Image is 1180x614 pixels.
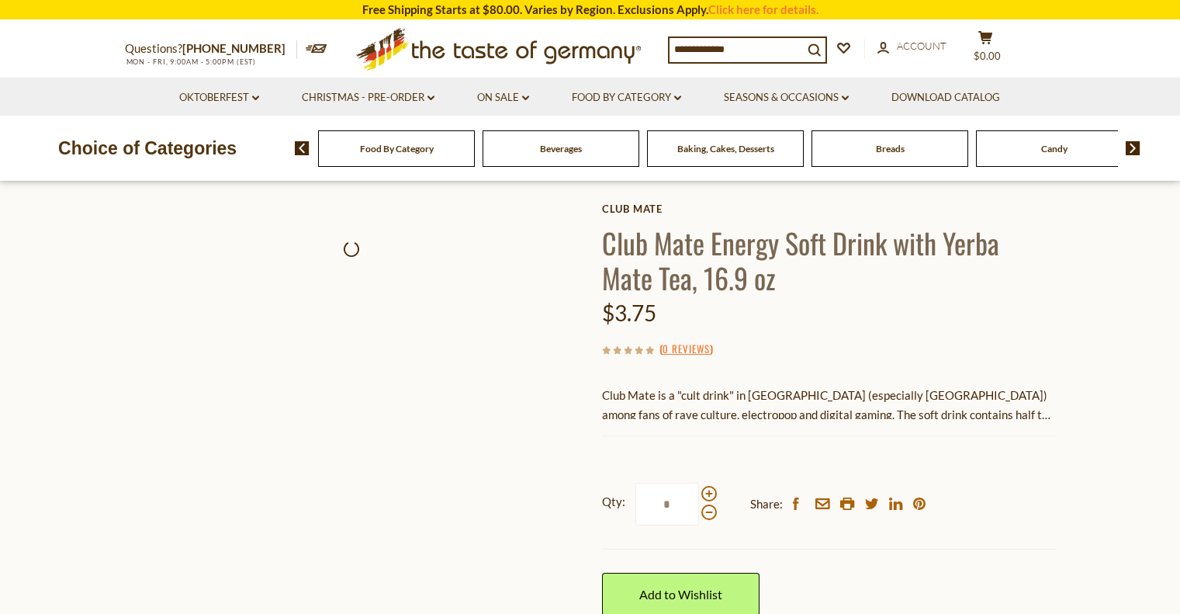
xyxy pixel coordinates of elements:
span: ( ) [659,341,713,356]
span: $3.75 [602,300,656,326]
a: Candy [1041,143,1068,154]
a: Food By Category [572,89,681,106]
a: Breads [876,143,905,154]
a: On Sale [477,89,529,106]
a: Seasons & Occasions [724,89,849,106]
a: Account [877,38,946,55]
a: Club Mate [602,203,1056,215]
img: previous arrow [295,141,310,155]
h1: Club Mate Energy Soft Drink with Yerba Mate Tea, 16.9 oz [602,225,1056,295]
a: Food By Category [360,143,434,154]
a: Baking, Cakes, Desserts [677,143,774,154]
span: Account [897,40,946,52]
span: MON - FRI, 9:00AM - 5:00PM (EST) [125,57,257,66]
a: Click here for details. [708,2,818,16]
p: Club Mate is a "cult drink" in [GEOGRAPHIC_DATA] (especially [GEOGRAPHIC_DATA]) among fans of rav... [602,386,1056,425]
a: Oktoberfest [179,89,259,106]
a: Beverages [540,143,582,154]
button: $0.00 [963,30,1009,69]
img: next arrow [1126,141,1140,155]
a: 0 Reviews [663,341,710,358]
span: Share: [750,494,783,514]
span: $0.00 [974,50,1001,62]
a: Download Catalog [891,89,1000,106]
input: Qty: [635,483,699,526]
p: Questions? [125,39,297,59]
a: Christmas - PRE-ORDER [302,89,434,106]
strong: Qty: [602,492,625,512]
a: [PHONE_NUMBER] [182,41,285,55]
